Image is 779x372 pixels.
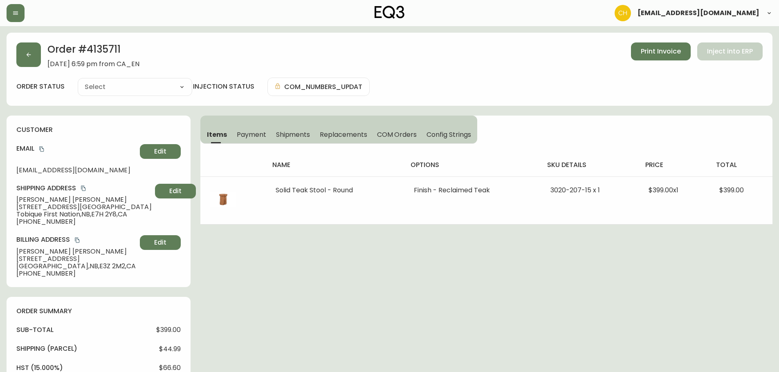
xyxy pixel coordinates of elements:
[16,307,181,316] h4: order summary
[649,185,678,195] span: $399.00 x 1
[16,263,137,270] span: [GEOGRAPHIC_DATA] , NB , E3Z 2M2 , CA
[16,184,152,193] h4: Shipping Address
[140,144,181,159] button: Edit
[631,42,691,60] button: Print Invoice
[276,185,353,195] span: Solid Teak Stool - Round
[193,82,254,91] h4: injection status
[16,203,152,211] span: [STREET_ADDRESS][GEOGRAPHIC_DATA]
[159,364,181,372] span: $66.60
[79,184,88,192] button: copy
[154,147,166,156] span: Edit
[276,130,310,139] span: Shipments
[550,185,600,195] span: 3020-207-15 x 1
[154,238,166,247] span: Edit
[38,145,46,153] button: copy
[237,130,266,139] span: Payment
[16,167,137,174] span: [EMAIL_ADDRESS][DOMAIN_NAME]
[16,325,54,334] h4: sub-total
[272,160,397,169] h4: name
[155,184,196,198] button: Edit
[16,82,65,91] label: order status
[414,187,531,194] li: Finish - Reclaimed Teak
[320,130,367,139] span: Replacements
[16,125,181,134] h4: customer
[377,130,417,139] span: COM Orders
[16,344,77,353] h4: Shipping ( Parcel )
[16,255,137,263] span: [STREET_ADDRESS]
[547,160,633,169] h4: sku details
[16,144,137,153] h4: Email
[47,42,139,60] h2: Order # 4135711
[716,160,766,169] h4: total
[16,248,137,255] span: [PERSON_NAME] [PERSON_NAME]
[16,196,152,203] span: [PERSON_NAME] [PERSON_NAME]
[645,160,703,169] h4: price
[641,47,681,56] span: Print Invoice
[615,5,631,21] img: 6288462cea190ebb98a2c2f3c744dd7e
[47,60,139,68] span: [DATE] 6:59 pm from CA_EN
[16,218,152,225] span: [PHONE_NUMBER]
[207,130,227,139] span: Items
[169,187,182,196] span: Edit
[16,235,137,244] h4: Billing Address
[638,10,759,16] span: [EMAIL_ADDRESS][DOMAIN_NAME]
[427,130,471,139] span: Config Strings
[16,211,152,218] span: Tobique First Nation , NB , E7H 2Y8 , CA
[411,160,534,169] h4: options
[719,185,744,195] span: $399.00
[159,345,181,353] span: $44.99
[16,270,137,277] span: [PHONE_NUMBER]
[210,187,236,213] img: 3020-210-15-400-1-ckj1nw5sy3q7a0102x75yqpp3.jpg
[375,6,405,19] img: logo
[140,235,181,250] button: Edit
[73,236,81,244] button: copy
[156,326,181,334] span: $399.00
